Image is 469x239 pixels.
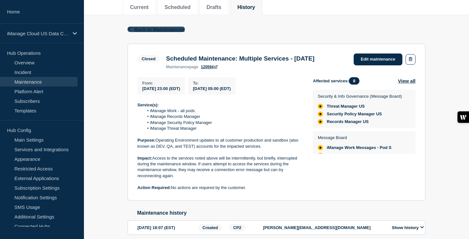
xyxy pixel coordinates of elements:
[207,4,221,10] button: Drafts
[349,77,359,85] span: 8
[318,111,323,117] div: affected
[144,108,303,114] li: iManage Work - all pods
[229,224,245,231] span: CP2
[318,153,323,158] div: affected
[327,119,369,124] span: Records Manager US
[166,55,314,62] h3: Scheduled Maintenance: Multiple Services - [DATE]
[201,65,218,69] a: 120594
[166,65,198,69] p: page
[327,104,365,109] span: Threat Manager US
[128,27,185,32] button: Back to Maintenances
[327,145,391,150] span: iManage Work Messages - Pod S
[144,120,303,126] li: iManage Security Policy Manager
[7,31,69,36] p: iManage Cloud US Data Center
[137,185,171,190] strong: Action Required:
[137,224,196,231] div: [DATE] 18:07 (EST)
[130,4,149,10] button: Current
[390,225,426,230] button: Show history
[144,126,303,131] li: iManage Threat Manager
[134,27,185,32] span: Back to Maintenances
[137,137,303,149] p: Operating Environment updates to all customer production and sandbox (also known as DEV, QA, and ...
[318,119,323,124] div: affected
[318,135,392,140] p: Message Board
[318,104,323,109] div: affected
[318,145,323,150] div: affected
[327,111,382,117] span: Security Policy Manager US
[137,55,160,62] span: Closed
[263,225,385,230] p: [PERSON_NAME][EMAIL_ADDRESS][DOMAIN_NAME]
[193,86,231,91] span: [DATE] 05:00 (EDT)
[144,114,303,119] li: iManage Records Manager
[142,86,180,91] span: [DATE] 23:00 (EDT)
[165,4,191,10] button: Scheduled
[137,103,159,107] strong: Service(s):
[237,4,255,10] button: History
[354,54,402,65] a: Edit maintenance
[142,81,180,86] p: From :
[398,77,416,85] button: View all
[137,185,303,191] p: No actions are required by the customer.
[198,224,222,231] span: Created
[137,210,425,216] h2: Maintenance history
[327,153,392,158] span: iManage Work Messages - Pod R
[166,65,189,69] span: maintenance
[318,94,402,99] p: Security & Info Governance (Message Board)
[137,155,303,179] p: Access to the services noted above will be intermittently, but briefly, interrupted during the ma...
[137,138,155,143] strong: Purpose:
[193,81,231,86] p: To :
[313,77,363,85] span: Affected services:
[137,156,152,161] strong: Impact:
